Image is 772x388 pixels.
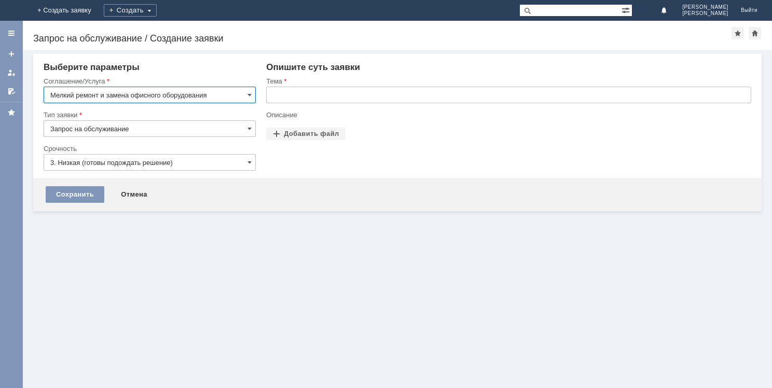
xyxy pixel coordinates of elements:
div: Тип заявки [44,112,254,118]
a: Мои согласования [3,83,20,100]
span: Выберите параметры [44,62,140,72]
div: Описание [266,112,749,118]
div: Соглашение/Услуга [44,78,254,85]
a: Создать заявку [3,46,20,62]
span: [PERSON_NAME] [682,4,728,10]
div: Добавить в избранное [732,27,744,39]
span: Расширенный поиск [622,5,632,15]
div: Тема [266,78,749,85]
div: Срочность [44,145,254,152]
div: Запрос на обслуживание / Создание заявки [33,33,732,44]
span: Опишите суть заявки [266,62,360,72]
div: Создать [104,4,157,17]
span: [PERSON_NAME] [682,10,728,17]
div: Сделать домашней страницей [749,27,761,39]
a: Мои заявки [3,64,20,81]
